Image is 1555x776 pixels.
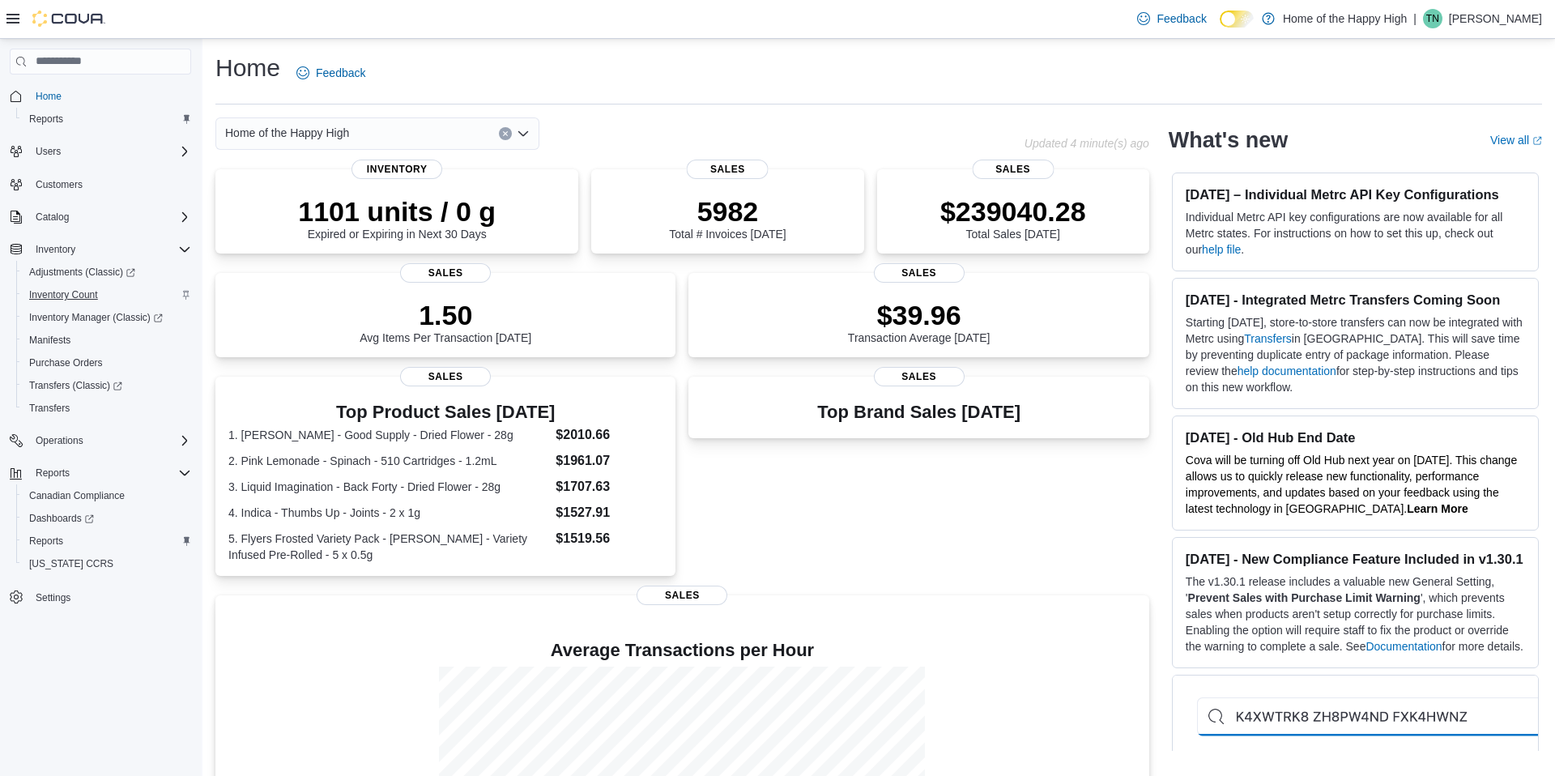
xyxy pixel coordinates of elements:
[400,263,491,283] span: Sales
[1407,502,1468,515] a: Learn More
[3,238,198,261] button: Inventory
[1532,136,1542,146] svg: External link
[29,463,191,483] span: Reports
[517,127,530,140] button: Open list of options
[36,90,62,103] span: Home
[36,467,70,480] span: Reports
[848,299,991,331] p: $39.96
[499,127,512,140] button: Clear input
[36,211,69,224] span: Catalog
[29,175,89,194] a: Customers
[23,531,191,551] span: Reports
[1186,454,1517,515] span: Cova will be turning off Old Hub next year on [DATE]. This change allows us to quickly release ne...
[298,195,496,241] div: Expired or Expiring in Next 30 Days
[1449,9,1542,28] p: [PERSON_NAME]
[16,552,198,575] button: [US_STATE] CCRS
[1220,11,1254,28] input: Dark Mode
[32,11,105,27] img: Cova
[1157,11,1206,27] span: Feedback
[29,431,90,450] button: Operations
[23,330,191,350] span: Manifests
[1186,573,1525,654] p: The v1.30.1 release includes a valuable new General Setting, ' ', which prevents sales when produ...
[36,243,75,256] span: Inventory
[3,462,198,484] button: Reports
[1186,429,1525,446] h3: [DATE] - Old Hub End Date
[29,489,125,502] span: Canadian Compliance
[225,123,349,143] span: Home of the Happy High
[556,451,662,471] dd: $1961.07
[228,505,549,521] dt: 4. Indica - Thumbs Up - Joints - 2 x 1g
[29,240,82,259] button: Inventory
[1413,9,1417,28] p: |
[29,174,191,194] span: Customers
[29,535,63,548] span: Reports
[23,109,191,129] span: Reports
[29,87,68,106] a: Home
[16,374,198,397] a: Transfers (Classic)
[23,109,70,129] a: Reports
[29,402,70,415] span: Transfers
[1423,9,1442,28] div: Tammy Neff
[228,531,549,563] dt: 5. Flyers Frosted Variety Pack - [PERSON_NAME] - Variety Infused Pre-Rolled - 5 x 0.5g
[23,376,129,395] a: Transfers (Classic)
[1025,137,1149,150] p: Updated 4 minute(s) ago
[874,367,965,386] span: Sales
[23,353,109,373] a: Purchase Orders
[16,397,198,420] button: Transfers
[29,288,98,301] span: Inventory Count
[1186,209,1525,258] p: Individual Metrc API key configurations are now available for all Metrc states. For instructions ...
[23,308,191,327] span: Inventory Manager (Classic)
[669,195,786,228] p: 5982
[16,484,198,507] button: Canadian Compliance
[16,329,198,352] button: Manifests
[687,160,769,179] span: Sales
[360,299,531,344] div: Avg Items Per Transaction [DATE]
[29,86,191,106] span: Home
[316,65,365,81] span: Feedback
[29,557,113,570] span: [US_STATE] CCRS
[23,330,77,350] a: Manifests
[1186,551,1525,567] h3: [DATE] - New Compliance Feature Included in v1.30.1
[29,463,76,483] button: Reports
[23,509,100,528] a: Dashboards
[556,503,662,522] dd: $1527.91
[360,299,531,331] p: 1.50
[298,195,496,228] p: 1101 units / 0 g
[23,531,70,551] a: Reports
[1426,9,1439,28] span: TN
[23,554,120,573] a: [US_STATE] CCRS
[16,530,198,552] button: Reports
[23,486,131,505] a: Canadian Compliance
[23,399,76,418] a: Transfers
[29,588,77,608] a: Settings
[16,352,198,374] button: Purchase Orders
[3,173,198,196] button: Customers
[1244,332,1292,345] a: Transfers
[23,509,191,528] span: Dashboards
[817,403,1020,422] h3: Top Brand Sales [DATE]
[23,554,191,573] span: Washington CCRS
[228,641,1136,660] h4: Average Transactions per Hour
[1188,591,1421,604] strong: Prevent Sales with Purchase Limit Warning
[848,299,991,344] div: Transaction Average [DATE]
[29,311,163,324] span: Inventory Manager (Classic)
[23,308,169,327] a: Inventory Manager (Classic)
[23,262,191,282] span: Adjustments (Classic)
[23,486,191,505] span: Canadian Compliance
[351,160,442,179] span: Inventory
[23,399,191,418] span: Transfers
[669,195,786,241] div: Total # Invoices [DATE]
[400,367,491,386] span: Sales
[29,586,191,607] span: Settings
[29,379,122,392] span: Transfers (Classic)
[228,479,549,495] dt: 3. Liquid Imagination - Back Forty - Dried Flower - 28g
[1131,2,1212,35] a: Feedback
[23,285,104,305] a: Inventory Count
[16,261,198,284] a: Adjustments (Classic)
[36,145,61,158] span: Users
[23,376,191,395] span: Transfers (Classic)
[36,178,83,191] span: Customers
[3,84,198,108] button: Home
[16,507,198,530] a: Dashboards
[1365,640,1442,653] a: Documentation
